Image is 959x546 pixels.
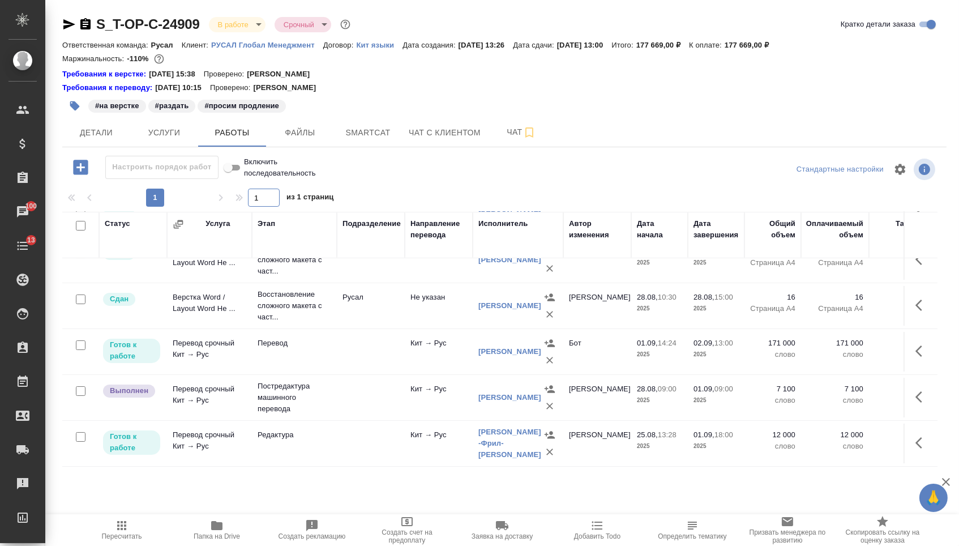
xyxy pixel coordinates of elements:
[341,126,395,140] span: Smartcat
[258,429,331,441] p: Редактура
[405,332,473,372] td: Кит → Рус
[258,218,275,229] div: Этап
[563,332,631,372] td: Бот
[550,514,645,546] button: Добавить Todo
[405,240,473,280] td: Не указан
[410,218,467,241] div: Направление перевода
[275,17,331,32] div: В работе
[693,385,714,393] p: 01.09,
[875,395,920,406] p: RUB
[875,338,920,349] p: 1,7
[725,41,777,49] p: 177 669,00 ₽
[658,293,677,301] p: 10:30
[693,430,714,439] p: 01.09,
[569,218,626,241] div: Автор изменения
[693,339,714,347] p: 02.09,
[79,18,92,31] button: Скопировать ссылку
[62,41,151,49] p: Ответственная команда:
[258,243,331,277] p: Восстановление сложного макета с част...
[62,18,76,31] button: Скопировать ссылку для ЯМессенджера
[3,232,42,260] a: 13
[211,40,323,49] a: РУСАЛ Глобал Менеджмент
[264,514,359,546] button: Создать рекламацию
[875,257,920,268] p: RUB
[102,383,161,399] div: Исполнитель завершил работу
[637,349,682,360] p: 2025
[196,100,287,110] span: просим продление
[258,338,331,349] p: Перевод
[611,41,636,49] p: Итого:
[478,301,541,310] a: [PERSON_NAME]
[359,514,455,546] button: Создать счет на предоплату
[693,349,739,360] p: 2025
[472,532,533,540] span: Заявка на доставку
[807,349,863,360] p: слово
[342,218,401,229] div: Подразделение
[62,69,149,80] a: Требования к верстке:
[286,190,334,207] span: из 1 страниц
[102,292,161,307] div: Менеджер проверил работу исполнителя, передает ее на следующий этап
[405,378,473,417] td: Кит → Рус
[750,395,795,406] p: слово
[924,486,943,510] span: 🙏
[459,41,513,49] p: [DATE] 13:26
[105,218,130,229] div: Статус
[62,93,87,118] button: Добавить тэг
[62,54,127,63] p: Маржинальность:
[102,429,161,456] div: Исполнитель может приступить к работе
[909,246,936,273] button: Здесь прячутся важные кнопки
[909,338,936,365] button: Здесь прячутся важные кнопки
[541,381,558,398] button: Назначить
[750,383,795,395] p: 7 100
[494,125,549,139] span: Чат
[842,528,923,544] span: Скопировать ссылку на оценку заказа
[689,41,725,49] p: К оплате:
[280,20,318,29] button: Срочный
[541,335,558,352] button: Назначить
[693,441,739,452] p: 2025
[337,240,405,280] td: Русал
[807,429,863,441] p: 12 000
[714,293,733,301] p: 15:00
[914,159,937,180] span: Посмотреть информацию
[747,528,828,544] span: Призвать менеджера по развитию
[110,339,153,362] p: Готов к работе
[102,532,142,540] span: Пересчитать
[875,303,920,314] p: RUB
[74,514,169,546] button: Пересчитать
[155,100,189,112] p: #раздать
[835,514,930,546] button: Скопировать ссылку на оценку заказа
[875,441,920,452] p: RUB
[541,426,558,443] button: Назначить
[794,161,887,178] div: split button
[750,338,795,349] p: 171 000
[211,41,323,49] p: РУСАЛ Глобал Менеджмент
[909,429,936,457] button: Здесь прячутся важные кнопки
[658,532,726,540] span: Определить тематику
[563,424,631,463] td: [PERSON_NAME]
[205,126,259,140] span: Работы
[875,383,920,395] p: 1,7
[807,338,863,349] p: 171 000
[750,429,795,441] p: 12 000
[409,126,481,140] span: Чат с клиентом
[478,347,541,356] a: [PERSON_NAME]
[247,69,318,80] p: [PERSON_NAME]
[541,443,558,460] button: Удалить
[147,100,197,110] span: раздать
[167,424,252,463] td: Перевод срочный Кит → Рус
[807,441,863,452] p: слово
[807,292,863,303] p: 16
[167,332,252,372] td: Перевод срочный Кит → Рус
[3,198,42,226] a: 100
[478,255,541,264] a: [PERSON_NAME]
[205,218,230,229] div: Услуга
[637,339,658,347] p: 01.09,
[87,100,147,110] span: на верстке
[807,257,863,268] p: Страница А4
[637,293,658,301] p: 28.08,
[102,338,161,364] div: Исполнитель может приступить к работе
[658,385,677,393] p: 09:00
[167,286,252,326] td: Верстка Word / Layout Word Не ...
[693,303,739,314] p: 2025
